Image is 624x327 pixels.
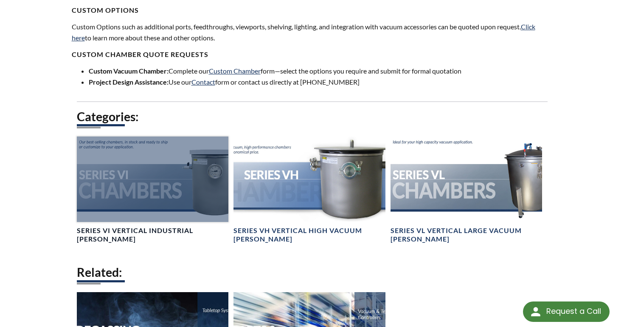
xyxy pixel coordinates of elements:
a: Series VI Chambers headerSeries VI Vertical Industrial [PERSON_NAME] [77,136,229,244]
a: Custom Chamber [209,67,261,75]
h4: Series VI Vertical Industrial [PERSON_NAME] [77,226,229,244]
a: Series VH Chambers headerSeries VH Vertical High Vacuum [PERSON_NAME] [233,136,385,244]
strong: Custom Vacuum Chamber: [89,67,169,75]
a: Contact [191,78,215,86]
h4: Series VH Vertical High Vacuum [PERSON_NAME] [233,226,385,244]
div: Request a Call [523,301,610,322]
h2: Related: [77,264,548,280]
h2: Categories: [77,109,548,125]
img: round button [529,305,542,318]
p: Custom Options such as additional ports, feedthroughs, viewports, shelving, lighting, and integra... [72,21,553,43]
strong: Project Design Assistance: [89,78,169,86]
li: Complete our form—select the options you require and submit for formal quotation [89,65,553,77]
li: Use our form or contact us directly at [PHONE_NUMBER] [89,77,553,88]
h4: Series VL Vertical Large Vacuum [PERSON_NAME] [391,226,542,244]
h4: Custom chamber QUOTe requests [72,50,553,59]
div: Request a Call [546,301,601,321]
a: Click here [72,23,535,42]
a: Series VL Chambers headerSeries VL Vertical Large Vacuum [PERSON_NAME] [391,136,542,244]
